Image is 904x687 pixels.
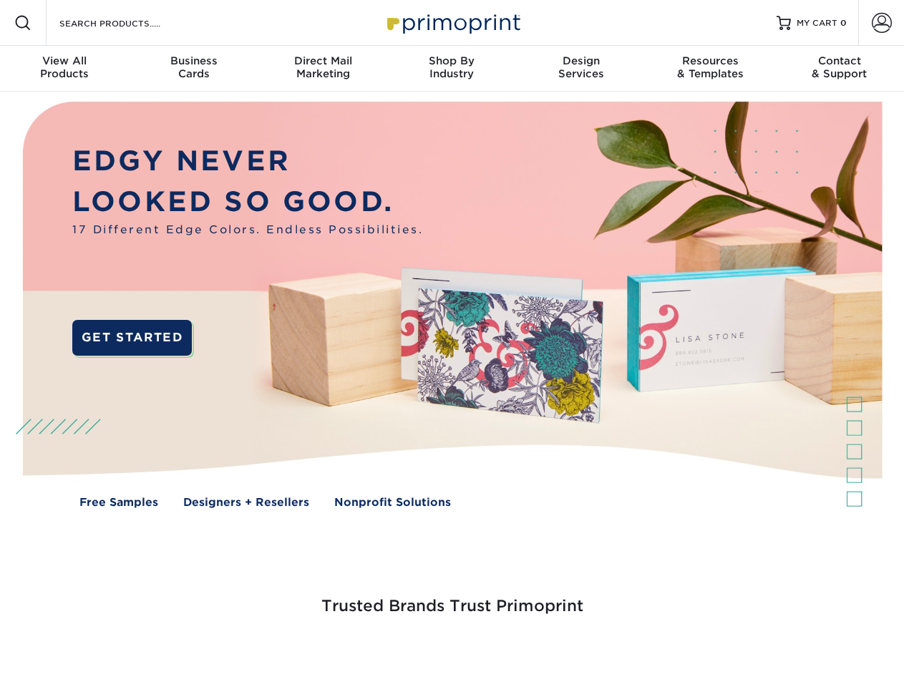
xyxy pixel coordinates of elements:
div: Cards [129,54,258,80]
a: DesignServices [517,46,646,92]
a: Nonprofit Solutions [334,494,451,511]
a: GET STARTED [72,320,192,356]
span: Contact [775,54,904,67]
span: Resources [646,54,774,67]
a: Resources& Templates [646,46,774,92]
div: & Templates [646,54,774,80]
a: Contact& Support [775,46,904,92]
a: Designers + Resellers [183,494,309,511]
span: Design [517,54,646,67]
div: & Support [775,54,904,80]
p: EDGY NEVER [72,141,423,182]
a: Free Samples [79,494,158,511]
span: MY CART [797,17,837,29]
div: Marketing [258,54,387,80]
input: SEARCH PRODUCTS..... [58,14,198,31]
span: 17 Different Edge Colors. Endless Possibilities. [72,222,423,238]
a: Direct MailMarketing [258,46,387,92]
a: Shop ByIndustry [387,46,516,92]
span: Shop By [387,54,516,67]
div: Industry [387,54,516,80]
a: BusinessCards [129,46,258,92]
img: Primoprint [381,7,524,38]
div: Services [517,54,646,80]
span: 0 [840,18,847,28]
h3: Trusted Brands Trust Primoprint [34,562,871,633]
span: Business [129,54,258,67]
span: Direct Mail [258,54,387,67]
p: LOOKED SO GOOD. [72,182,423,223]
